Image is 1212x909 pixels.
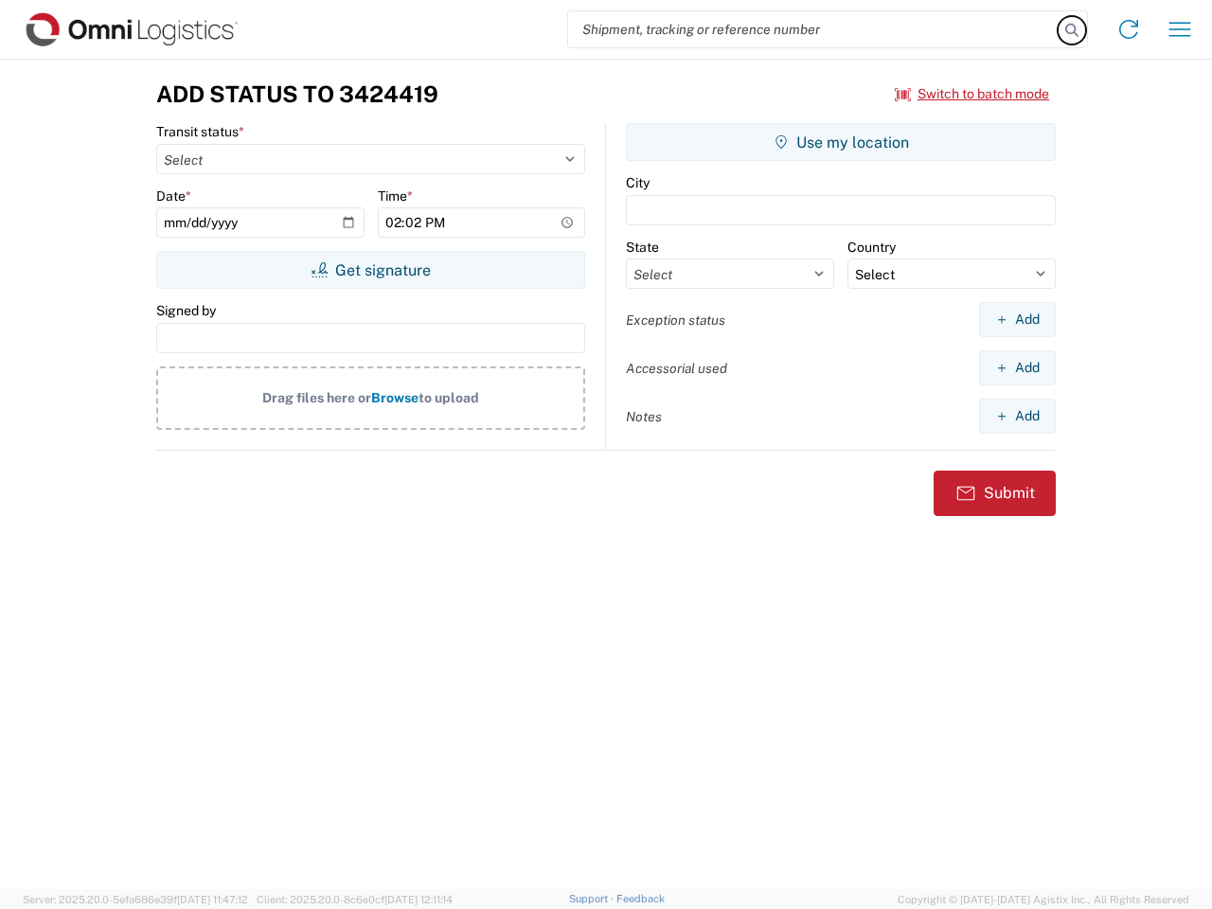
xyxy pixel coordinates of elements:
[177,894,248,905] span: [DATE] 11:47:12
[895,79,1049,110] button: Switch to batch mode
[568,11,1059,47] input: Shipment, tracking or reference number
[156,302,216,319] label: Signed by
[419,390,479,405] span: to upload
[23,894,248,905] span: Server: 2025.20.0-5efa686e39f
[156,123,244,140] label: Transit status
[626,123,1056,161] button: Use my location
[384,894,453,905] span: [DATE] 12:11:14
[378,187,413,205] label: Time
[371,390,419,405] span: Browse
[262,390,371,405] span: Drag files here or
[257,894,453,905] span: Client: 2025.20.0-8c6e0cf
[626,239,659,256] label: State
[616,893,665,904] a: Feedback
[569,893,616,904] a: Support
[979,350,1056,385] button: Add
[626,312,725,329] label: Exception status
[626,408,662,425] label: Notes
[626,174,650,191] label: City
[156,187,191,205] label: Date
[934,471,1056,516] button: Submit
[156,80,438,108] h3: Add Status to 3424419
[156,251,585,289] button: Get signature
[626,360,727,377] label: Accessorial used
[979,302,1056,337] button: Add
[898,891,1189,908] span: Copyright © [DATE]-[DATE] Agistix Inc., All Rights Reserved
[979,399,1056,434] button: Add
[847,239,896,256] label: Country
